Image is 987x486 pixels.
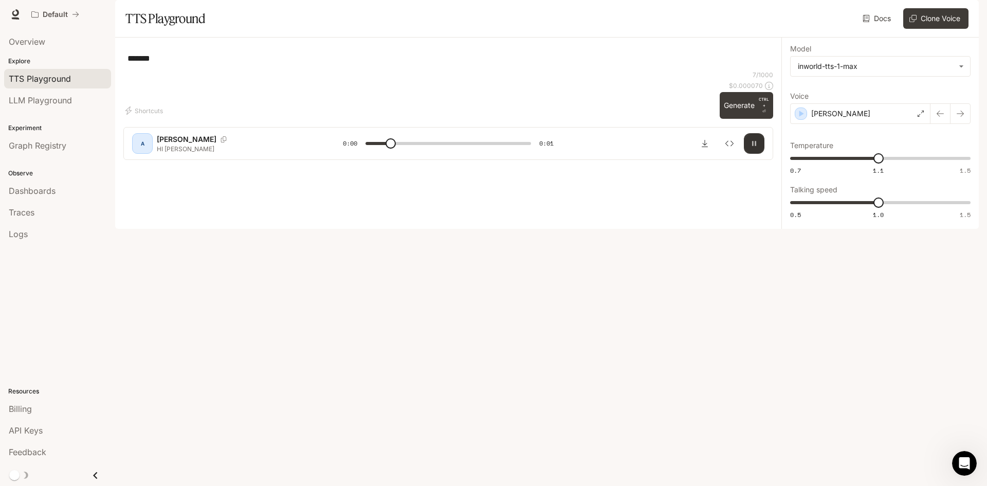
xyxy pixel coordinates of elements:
p: Voice [790,93,809,100]
span: 0:01 [539,138,554,149]
p: Temperature [790,142,833,149]
span: 1.5 [960,210,971,219]
div: inworld-tts-1-max [798,61,954,71]
h1: TTS Playground [125,8,205,29]
span: 0:00 [343,138,357,149]
button: Clone Voice [903,8,968,29]
a: Docs [861,8,895,29]
div: A [134,135,151,152]
span: 1.5 [960,166,971,175]
button: Shortcuts [123,102,167,119]
p: [PERSON_NAME] [811,109,870,119]
button: Download audio [694,133,715,154]
p: Default [43,10,68,19]
span: 1.1 [873,166,884,175]
p: [PERSON_NAME] [157,134,216,145]
p: $ 0.000070 [729,81,763,90]
span: 1.0 [873,210,884,219]
p: CTRL + [759,96,769,109]
button: All workspaces [27,4,84,25]
button: Inspect [719,133,740,154]
button: Copy Voice ID [216,136,231,142]
span: 0.7 [790,166,801,175]
p: ⏎ [759,96,769,115]
button: GenerateCTRL +⏎ [720,92,773,119]
p: 7 / 1000 [753,70,773,79]
iframe: Intercom live chat [952,451,977,476]
div: inworld-tts-1-max [791,57,970,76]
p: Talking speed [790,186,837,193]
p: Model [790,45,811,52]
span: 0.5 [790,210,801,219]
p: HI [PERSON_NAME] [157,145,318,153]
